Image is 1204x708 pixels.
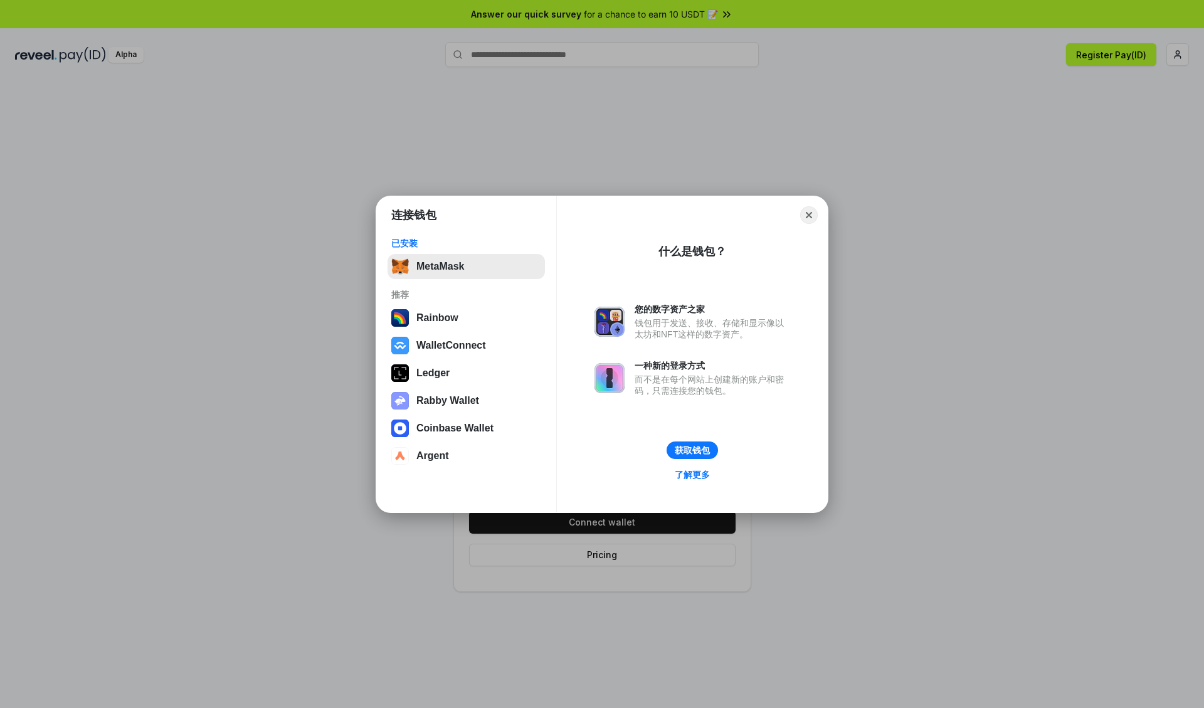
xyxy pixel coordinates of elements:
[635,360,790,371] div: 一种新的登录方式
[391,309,409,327] img: svg+xml,%3Csvg%20width%3D%22120%22%20height%3D%22120%22%20viewBox%3D%220%200%20120%20120%22%20fil...
[416,395,479,406] div: Rabby Wallet
[416,261,464,272] div: MetaMask
[416,450,449,462] div: Argent
[388,416,545,441] button: Coinbase Wallet
[635,304,790,315] div: 您的数字资产之家
[388,333,545,358] button: WalletConnect
[391,337,409,354] img: svg+xml,%3Csvg%20width%3D%2228%22%20height%3D%2228%22%20viewBox%3D%220%200%2028%2028%22%20fill%3D...
[667,441,718,459] button: 获取钱包
[416,340,486,351] div: WalletConnect
[416,312,458,324] div: Rainbow
[594,363,625,393] img: svg+xml,%3Csvg%20xmlns%3D%22http%3A%2F%2Fwww.w3.org%2F2000%2Fsvg%22%20fill%3D%22none%22%20viewBox...
[391,392,409,409] img: svg+xml,%3Csvg%20xmlns%3D%22http%3A%2F%2Fwww.w3.org%2F2000%2Fsvg%22%20fill%3D%22none%22%20viewBox...
[635,374,790,396] div: 而不是在每个网站上创建新的账户和密码，只需连接您的钱包。
[391,208,436,223] h1: 连接钱包
[658,244,726,259] div: 什么是钱包？
[388,305,545,330] button: Rainbow
[594,307,625,337] img: svg+xml,%3Csvg%20xmlns%3D%22http%3A%2F%2Fwww.w3.org%2F2000%2Fsvg%22%20fill%3D%22none%22%20viewBox...
[388,443,545,468] button: Argent
[800,206,818,224] button: Close
[391,258,409,275] img: svg+xml,%3Csvg%20fill%3D%22none%22%20height%3D%2233%22%20viewBox%3D%220%200%2035%2033%22%20width%...
[416,423,494,434] div: Coinbase Wallet
[667,467,717,483] a: 了解更多
[416,367,450,379] div: Ledger
[391,447,409,465] img: svg+xml,%3Csvg%20width%3D%2228%22%20height%3D%2228%22%20viewBox%3D%220%200%2028%2028%22%20fill%3D...
[388,388,545,413] button: Rabby Wallet
[391,420,409,437] img: svg+xml,%3Csvg%20width%3D%2228%22%20height%3D%2228%22%20viewBox%3D%220%200%2028%2028%22%20fill%3D...
[675,469,710,480] div: 了解更多
[675,445,710,456] div: 获取钱包
[388,254,545,279] button: MetaMask
[635,317,790,340] div: 钱包用于发送、接收、存储和显示像以太坊和NFT这样的数字资产。
[391,238,541,249] div: 已安装
[388,361,545,386] button: Ledger
[391,364,409,382] img: svg+xml,%3Csvg%20xmlns%3D%22http%3A%2F%2Fwww.w3.org%2F2000%2Fsvg%22%20width%3D%2228%22%20height%3...
[391,289,541,300] div: 推荐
